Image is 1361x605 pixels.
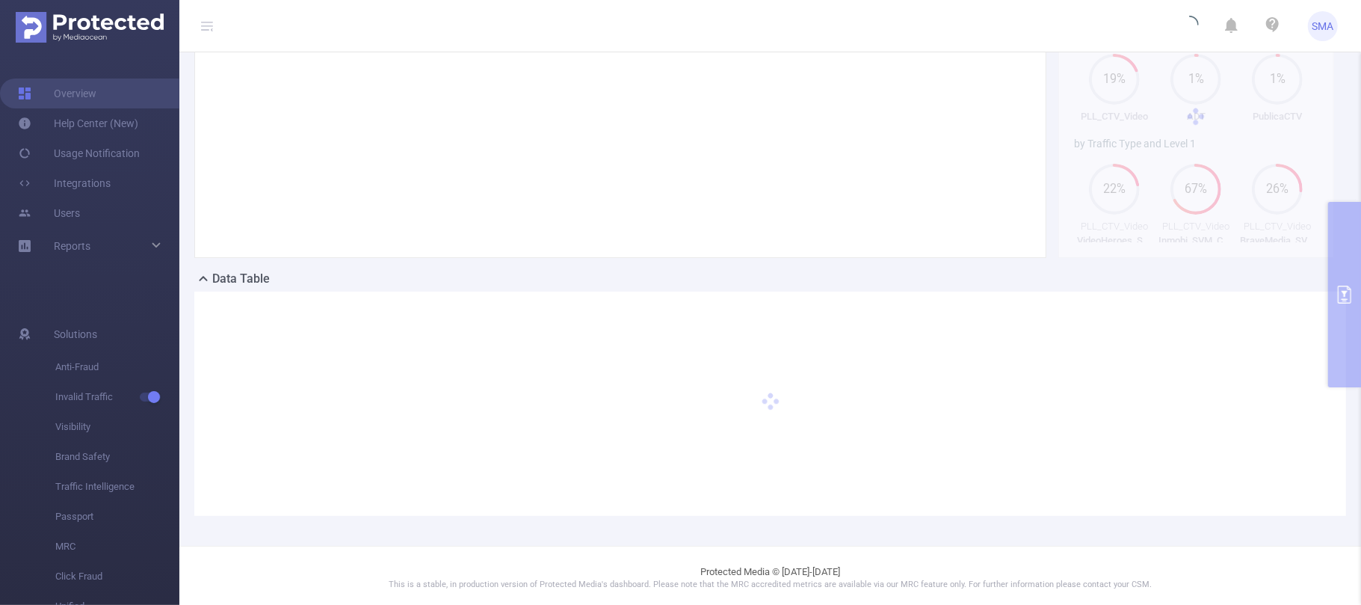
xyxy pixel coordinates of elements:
span: Passport [55,502,179,532]
span: MRC [55,532,179,562]
a: Integrations [18,168,111,198]
p: This is a stable, in production version of Protected Media's dashboard. Please note that the MRC ... [217,579,1324,592]
a: Reports [54,231,90,261]
a: Users [18,198,80,228]
span: Click Fraud [55,562,179,592]
a: Overview [18,79,96,108]
i: icon: loading [1181,16,1199,37]
span: Traffic Intelligence [55,472,179,502]
a: Usage Notification [18,138,140,168]
span: SMA [1312,11,1334,41]
span: Anti-Fraud [55,352,179,382]
span: Visibility [55,412,179,442]
h2: Data Table [212,270,270,288]
span: Solutions [54,319,97,349]
a: Help Center (New) [18,108,138,138]
img: Protected Media [16,12,164,43]
span: Reports [54,240,90,252]
span: Invalid Traffic [55,382,179,412]
span: Brand Safety [55,442,179,472]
